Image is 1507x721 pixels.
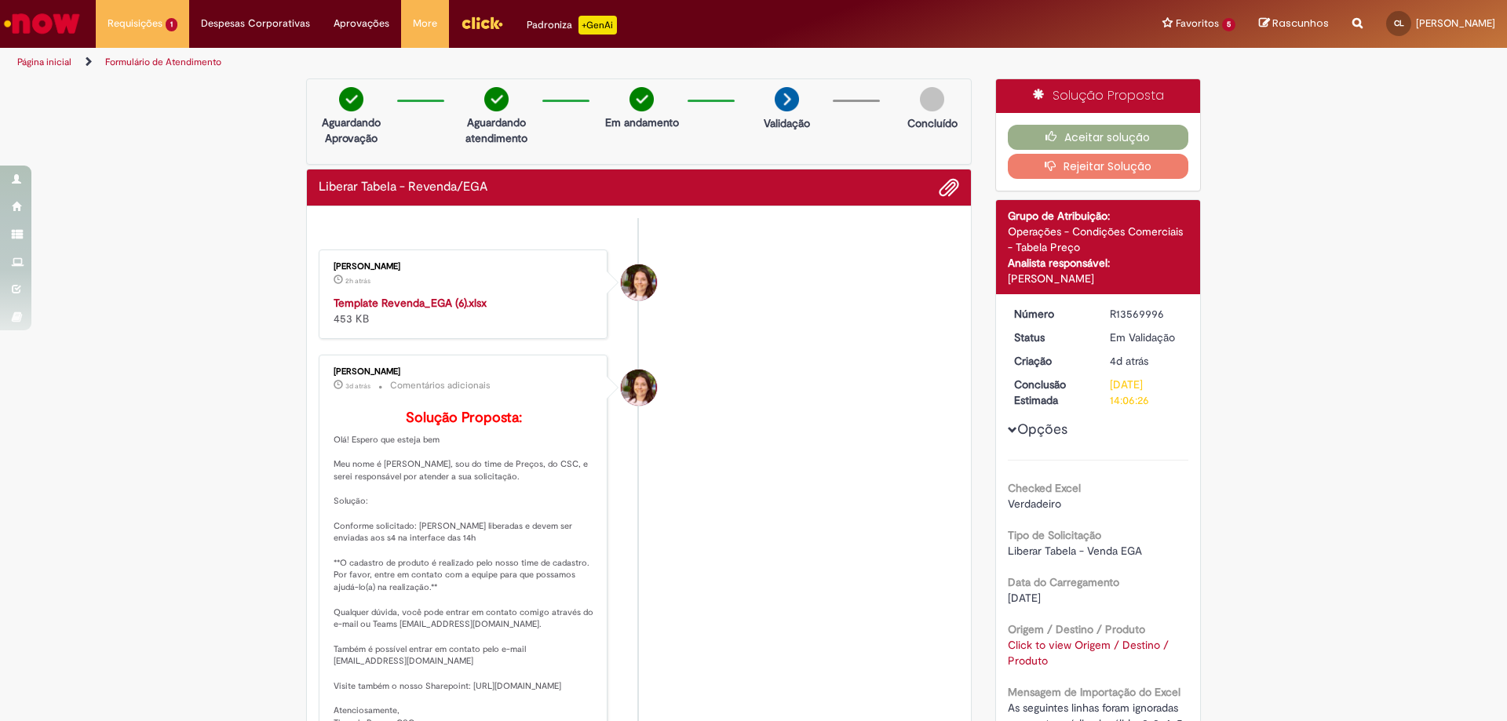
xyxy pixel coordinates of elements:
[920,87,944,111] img: img-circle-grey.png
[1008,154,1189,179] button: Rejeitar Solução
[1008,224,1189,255] div: Operações - Condições Comerciais - Tabela Preço
[1110,377,1183,408] div: [DATE] 14:06:26
[339,87,363,111] img: check-circle-green.png
[1110,306,1183,322] div: R13569996
[527,16,617,35] div: Padroniza
[621,264,657,300] div: Camila Maria Margutti
[629,87,654,111] img: check-circle-green.png
[605,115,679,130] p: Em andamento
[1008,528,1101,542] b: Tipo de Solicitação
[1008,125,1189,150] button: Aceitar solução
[345,276,370,286] span: 2h atrás
[1008,575,1119,589] b: Data do Carregamento
[319,180,487,195] h2: Liberar Tabela - Revenda/EGA Histórico de tíquete
[201,16,310,31] span: Despesas Corporativas
[1008,271,1189,286] div: [PERSON_NAME]
[939,177,959,198] button: Adicionar anexos
[461,11,503,35] img: click_logo_yellow_360x200.png
[1008,255,1189,271] div: Analista responsável:
[775,87,799,111] img: arrow-next.png
[1002,330,1099,345] dt: Status
[1259,16,1329,31] a: Rascunhos
[1008,685,1180,699] b: Mensagem de Importação do Excel
[1110,353,1183,369] div: 26/09/2025 11:06:23
[166,18,177,31] span: 1
[334,296,487,310] a: Template Revenda_EGA (6).xlsx
[108,16,162,31] span: Requisições
[1002,353,1099,369] dt: Criação
[105,56,221,68] a: Formulário de Atendimento
[1110,354,1148,368] span: 4d atrás
[907,115,958,131] p: Concluído
[458,115,535,146] p: Aguardando atendimento
[1008,622,1145,636] b: Origem / Destino / Produto
[764,115,810,131] p: Validação
[1394,18,1404,28] span: CL
[1272,16,1329,31] span: Rascunhos
[12,48,993,77] ul: Trilhas de página
[1008,638,1169,668] a: Click to view Origem / Destino / Produto
[334,16,389,31] span: Aprovações
[334,295,595,326] div: 453 KB
[2,8,82,39] img: ServiceNow
[334,367,595,377] div: [PERSON_NAME]
[1416,16,1495,30] span: [PERSON_NAME]
[1008,497,1061,511] span: Verdadeiro
[1008,481,1081,495] b: Checked Excel
[578,16,617,35] p: +GenAi
[345,381,370,391] span: 3d atrás
[1008,591,1041,605] span: [DATE]
[17,56,71,68] a: Página inicial
[413,16,437,31] span: More
[484,87,509,111] img: check-circle-green.png
[345,276,370,286] time: 29/09/2025 09:38:04
[1176,16,1219,31] span: Favoritos
[1002,306,1099,322] dt: Número
[1110,330,1183,345] div: Em Validação
[390,379,491,392] small: Comentários adicionais
[406,409,522,427] b: Solução Proposta:
[1002,377,1099,408] dt: Conclusão Estimada
[996,79,1201,113] div: Solução Proposta
[345,381,370,391] time: 26/09/2025 12:01:55
[1008,544,1142,558] span: Liberar Tabela - Venda EGA
[621,370,657,406] div: Camila Maria Margutti
[313,115,389,146] p: Aguardando Aprovação
[1222,18,1235,31] span: 5
[1008,208,1189,224] div: Grupo de Atribuição:
[1110,354,1148,368] time: 26/09/2025 11:06:23
[334,262,595,271] div: [PERSON_NAME]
